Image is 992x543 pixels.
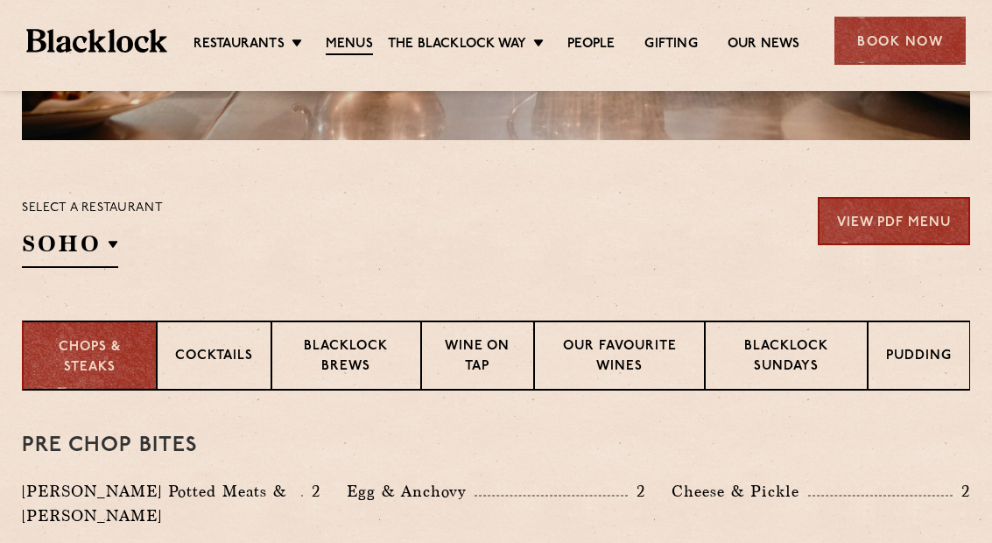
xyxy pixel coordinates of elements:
[175,347,253,369] p: Cocktails
[22,434,970,457] h3: Pre Chop Bites
[193,36,285,53] a: Restaurants
[26,29,167,53] img: BL_Textured_Logo-footer-cropped.svg
[41,338,138,377] p: Chops & Steaks
[723,337,849,378] p: Blacklock Sundays
[672,479,808,504] p: Cheese & Pickle
[728,36,800,53] a: Our News
[22,229,118,268] h2: SOHO
[440,337,516,378] p: Wine on Tap
[388,36,526,53] a: The Blacklock Way
[567,36,615,53] a: People
[834,17,966,65] div: Book Now
[886,347,952,369] p: Pudding
[303,480,320,503] p: 2
[644,36,697,53] a: Gifting
[326,36,373,55] a: Menus
[347,479,475,504] p: Egg & Anchovy
[290,337,403,378] p: Blacklock Brews
[953,480,970,503] p: 2
[22,197,163,220] p: Select a restaurant
[22,479,301,528] p: [PERSON_NAME] Potted Meats & [PERSON_NAME]
[552,337,687,378] p: Our favourite wines
[628,480,645,503] p: 2
[818,197,970,245] a: View PDF Menu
